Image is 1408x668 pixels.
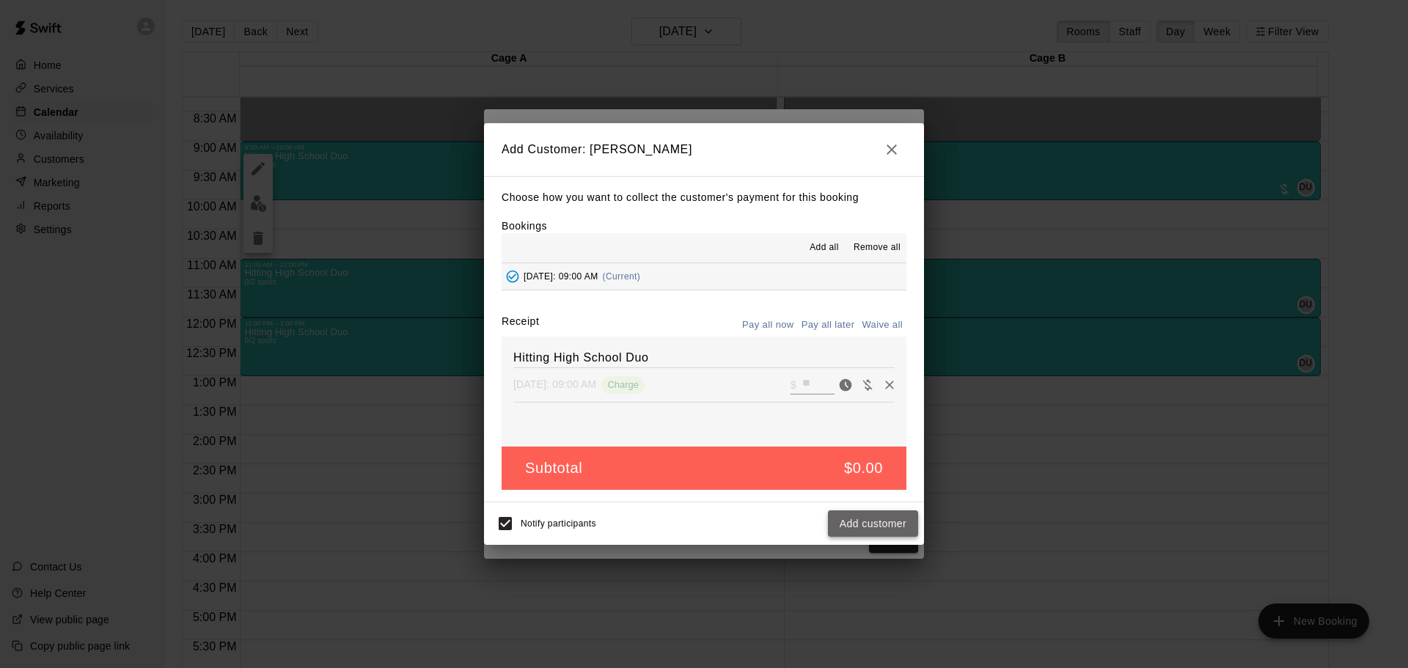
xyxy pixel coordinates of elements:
[524,271,598,282] span: [DATE]: 09:00 AM
[513,377,596,392] p: [DATE]: 09:00 AM
[791,378,796,392] p: $
[858,314,906,337] button: Waive all
[513,348,895,367] h6: Hitting High School Duo
[502,188,906,207] p: Choose how you want to collect the customer's payment for this booking
[502,220,547,232] label: Bookings
[502,314,539,337] label: Receipt
[738,314,798,337] button: Pay all now
[502,263,906,290] button: Added - Collect Payment[DATE]: 09:00 AM(Current)
[521,518,596,529] span: Notify participants
[835,378,857,390] span: Pay now
[484,123,924,176] h2: Add Customer: [PERSON_NAME]
[844,458,883,478] h5: $0.00
[828,510,918,537] button: Add customer
[525,458,582,478] h5: Subtotal
[810,241,839,255] span: Add all
[848,236,906,260] button: Remove all
[879,374,901,396] button: Remove
[502,265,524,287] button: Added - Collect Payment
[801,236,848,260] button: Add all
[603,271,641,282] span: (Current)
[857,378,879,390] span: Waive payment
[798,314,859,337] button: Pay all later
[854,241,901,255] span: Remove all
